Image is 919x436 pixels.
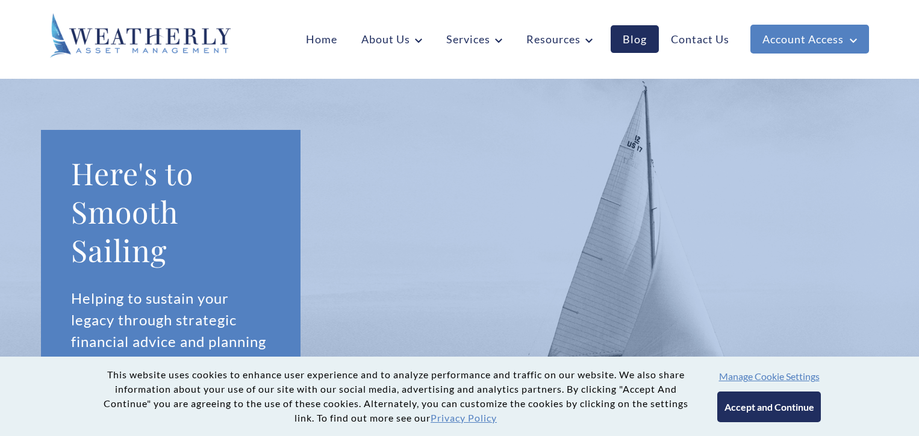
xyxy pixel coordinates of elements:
a: Blog [611,25,659,53]
img: Weatherly [50,13,231,58]
p: This website uses cookies to enhance user experience and to analyze performance and traffic on ou... [98,367,693,425]
button: Manage Cookie Settings [719,370,820,382]
a: Account Access [750,25,869,54]
a: Home [294,25,349,53]
a: Contact Us [659,25,741,53]
a: Resources [514,25,605,53]
a: Privacy Policy [431,412,497,423]
p: Helping to sustain your legacy through strategic financial advice and planning [71,287,270,352]
button: Accept and Continue [717,391,820,422]
a: Services [434,25,514,53]
h1: Here's to Smooth Sailing [71,154,270,269]
a: About Us [349,25,434,53]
